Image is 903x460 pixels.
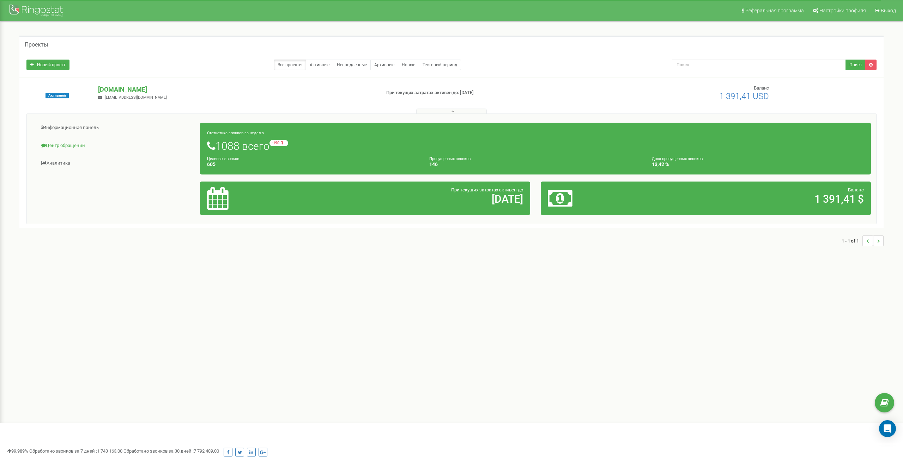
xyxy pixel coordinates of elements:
[754,85,769,91] span: Баланс
[879,420,896,437] div: Open Intercom Messenger
[745,8,804,13] span: Реферальная программа
[306,60,333,70] a: Активные
[274,60,306,70] a: Все проекты
[269,140,288,146] small: -190
[316,193,523,205] h2: [DATE]
[32,137,200,154] a: Центр обращений
[32,119,200,136] a: Информационная панель
[98,85,374,94] p: [DOMAIN_NAME]
[32,155,200,172] a: Аналитика
[207,157,239,161] small: Целевых звонков
[846,60,866,70] button: Поиск
[842,228,884,253] nav: ...
[386,90,591,96] p: При текущих затратах активен до: [DATE]
[719,91,769,101] span: 1 391,41 USD
[46,93,69,98] span: Активный
[819,8,866,13] span: Настройки профиля
[429,157,471,161] small: Пропущенных звонков
[652,157,703,161] small: Доля пропущенных звонков
[419,60,461,70] a: Тестовый период
[842,235,862,246] span: 1 - 1 of 1
[333,60,371,70] a: Непродленные
[848,187,864,192] span: Баланс
[652,162,864,167] h4: 13,42 %
[672,60,846,70] input: Поиск
[370,60,398,70] a: Архивные
[429,162,641,167] h4: 146
[25,42,48,48] h5: Проекты
[657,193,864,205] h2: 1 391,41 $
[207,162,419,167] h4: 605
[881,8,896,13] span: Выход
[398,60,419,70] a: Новые
[207,131,264,135] small: Статистика звонков за неделю
[26,60,69,70] a: Новый проект
[451,187,523,192] span: При текущих затратах активен до
[207,140,864,152] h1: 1088 всего
[105,95,167,100] span: [EMAIL_ADDRESS][DOMAIN_NAME]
